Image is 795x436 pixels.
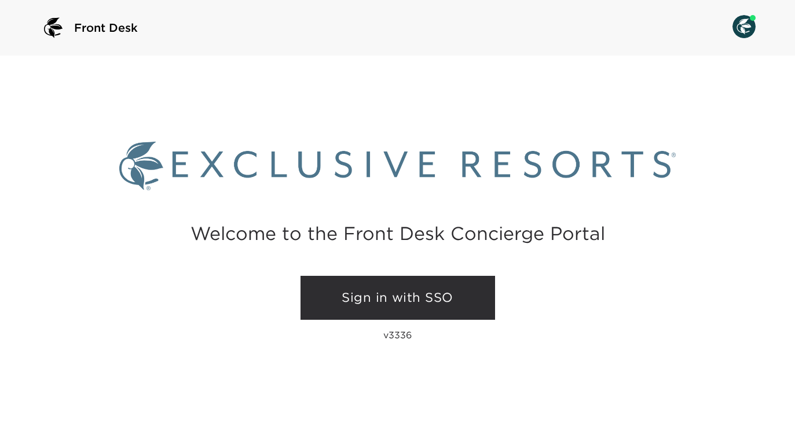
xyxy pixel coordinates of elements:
img: logo [39,14,67,42]
span: Front Desk [74,20,138,36]
p: v3336 [383,329,412,341]
a: Sign in with SSO [301,276,495,320]
img: User [732,15,756,38]
img: Exclusive Resorts logo [119,142,676,190]
h2: Welcome to the Front Desk Concierge Portal [190,224,605,242]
